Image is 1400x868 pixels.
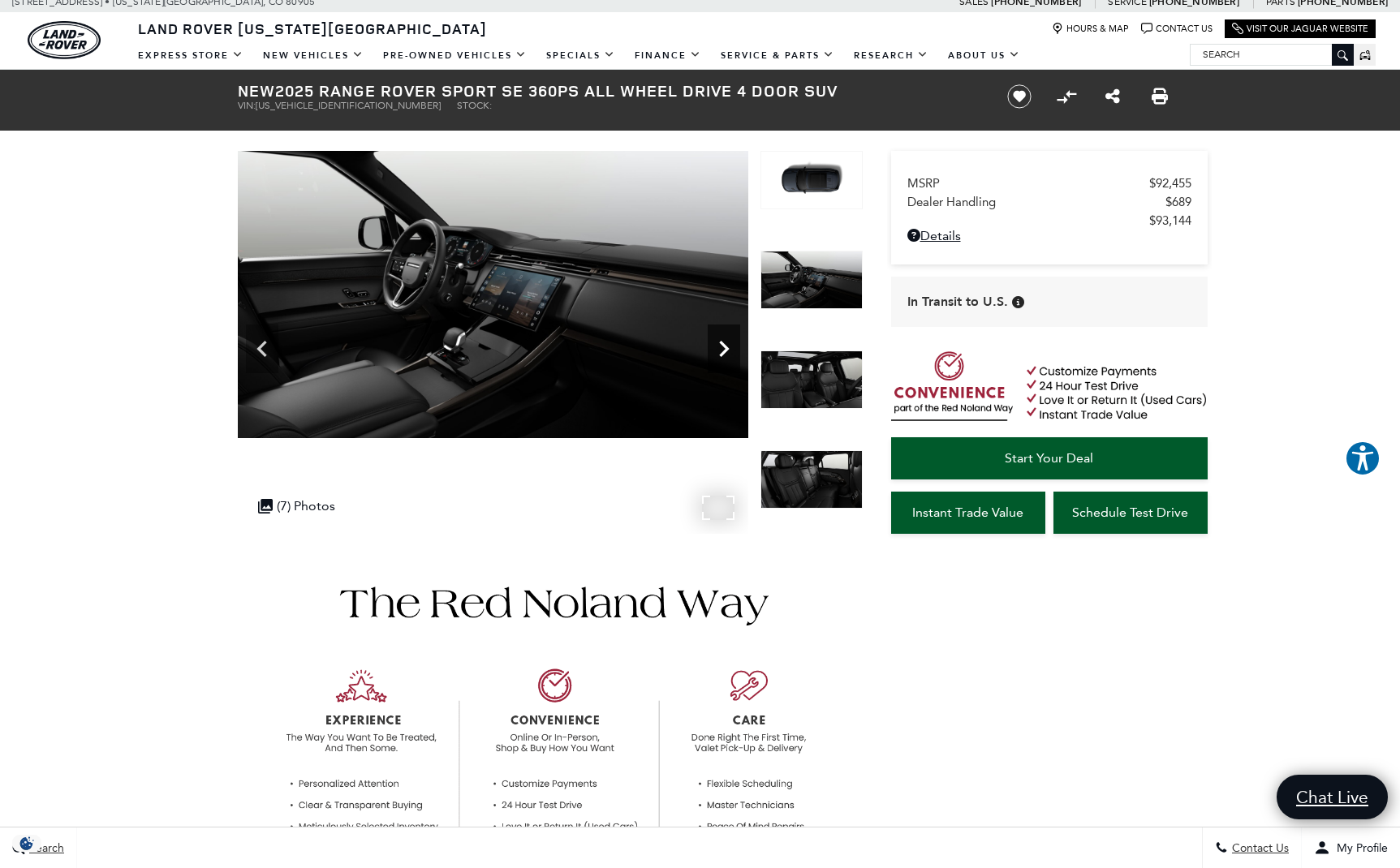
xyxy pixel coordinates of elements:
[128,41,253,70] a: EXPRESS STORE
[907,293,1008,311] span: In Transit to U.S.
[1149,213,1191,228] span: $93,144
[1288,786,1376,808] span: Chat Live
[457,100,492,111] span: Stock:
[28,21,101,59] a: land-rover
[907,195,1191,209] a: Dealer Handling $689
[760,450,863,509] img: New 2025 Varesine Blue LAND ROVER SE 360PS image 7
[907,213,1191,228] a: $93,144
[1165,195,1191,209] span: $689
[1302,827,1400,868] button: Open user profile menu
[1277,775,1388,819] a: Chat Live
[1191,45,1353,64] input: Search
[912,505,1023,520] span: Instant Trade Value
[8,835,45,852] img: Opt-Out Icon
[138,19,487,38] span: Land Rover [US_STATE][GEOGRAPHIC_DATA]
[253,41,373,70] a: New Vehicles
[373,41,536,70] a: Pre-Owned Vehicles
[1054,84,1079,109] button: Compare Vehicle
[1149,176,1191,191] span: $92,455
[907,228,1191,243] a: Details
[1232,23,1368,35] a: Visit Our Jaguar Website
[1002,84,1037,110] button: Save vehicle
[1105,87,1120,106] a: Share this New 2025 Range Rover Sport SE 360PS All Wheel Drive 4 Door SUV
[1228,841,1289,855] span: Contact Us
[891,492,1045,534] a: Instant Trade Value
[1053,492,1208,534] a: Schedule Test Drive
[1141,23,1213,35] a: Contact Us
[128,19,497,38] a: Land Rover [US_STATE][GEOGRAPHIC_DATA]
[238,79,275,101] strong: New
[891,542,1208,797] iframe: YouTube video player
[844,41,938,70] a: Research
[760,151,863,209] img: New 2025 Varesine Blue LAND ROVER SE 360PS image 4
[711,41,844,70] a: Service & Parts
[238,151,748,438] img: New 2025 Varesine Blue LAND ROVER SE 360PS image 5
[1345,440,1381,479] aside: Accessibility Help Desk
[760,251,863,309] img: New 2025 Varesine Blue LAND ROVER SE 360PS image 5
[1152,87,1168,106] a: Print this New 2025 Range Rover Sport SE 360PS All Wheel Drive 4 Door SUV
[250,490,343,522] div: (7) Photos
[891,437,1208,479] a: Start Your Deal
[907,176,1191,191] a: MSRP $92,455
[1012,296,1024,308] div: Vehicle has shipped from factory of origin. Estimated time of delivery to Retailer is on average ...
[1345,440,1381,476] button: Explore your accessibility options
[238,82,980,100] h1: 2025 Range Rover Sport SE 360PS All Wheel Drive 4 Door SUV
[238,100,256,111] span: VIN:
[536,41,625,70] a: Specials
[8,835,45,852] section: Click to Open Cookie Consent Modal
[1330,841,1388,855] span: My Profile
[1052,23,1129,35] a: Hours & Map
[246,324,278,373] div: Previous
[907,176,1149,191] span: MSRP
[907,195,1165,209] span: Dealer Handling
[28,21,101,59] img: Land Rover
[256,100,441,111] span: [US_VEHICLE_IDENTIFICATION_NUMBER]
[760,350,863,409] img: New 2025 Varesine Blue LAND ROVER SE 360PS image 6
[1005,450,1093,466] span: Start Your Deal
[128,41,1030,70] nav: Main Navigation
[1072,505,1188,520] span: Schedule Test Drive
[708,324,740,373] div: Next
[625,41,711,70] a: Finance
[938,41,1030,70] a: About Us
